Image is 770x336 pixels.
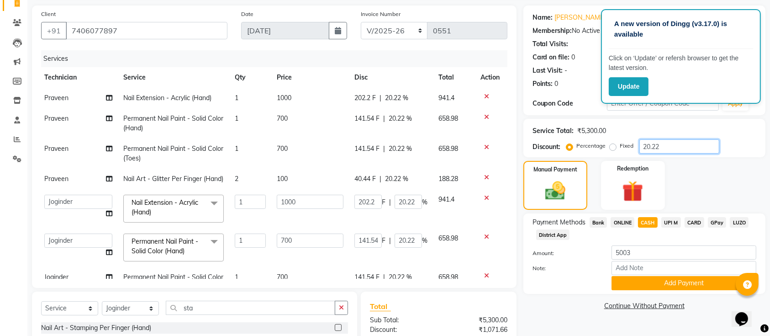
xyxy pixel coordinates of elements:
span: 141.54 F [354,272,380,282]
a: x [151,208,155,216]
span: 2 [235,175,238,183]
label: Fixed [620,142,634,150]
span: 1 [235,94,238,102]
label: Redemption [617,165,649,173]
button: Apply [723,97,749,111]
span: CARD [685,217,704,228]
span: 141.54 F [354,114,380,123]
th: Qty [229,67,271,88]
img: _gift.svg [616,178,650,204]
label: Amount: [526,249,605,257]
span: 1 [235,273,238,281]
button: +91 [41,22,67,39]
button: Update [609,77,649,96]
span: 1000 [277,94,291,102]
span: | [383,144,385,154]
a: [PERSON_NAME] [555,13,606,22]
span: F [382,197,385,207]
span: 1 [235,114,238,123]
span: Bank [590,217,607,228]
div: ₹5,300.00 [578,126,607,136]
label: Date [241,10,253,18]
button: Add Payment [612,276,756,290]
span: | [383,272,385,282]
span: Total [370,302,391,311]
div: 0 [572,53,575,62]
span: Permanent Nail Paint - Solid Color (Toes) [123,273,223,291]
div: Coupon Code [533,99,607,108]
th: Action [475,67,505,88]
div: Total Visits: [533,39,569,49]
span: CASH [638,217,658,228]
p: A new version of Dingg (v3.17.0) is available [614,19,748,39]
span: 700 [277,273,288,281]
span: | [380,93,381,103]
p: Click on ‘Update’ or refersh browser to get the latest version. [609,53,753,73]
span: LUZO [730,217,749,228]
div: Sub Total: [363,315,438,325]
span: 188.28 [438,175,458,183]
input: Search or Scan [166,301,335,315]
div: ₹5,300.00 [438,315,514,325]
span: | [389,197,391,207]
span: 658.98 [438,144,458,153]
a: Continue Without Payment [525,301,764,311]
div: ₹1,071.66 [438,325,514,335]
div: No Active Membership [533,26,756,36]
span: Nail Extension - Acrylic (Hand) [123,94,211,102]
div: Points: [533,79,553,89]
span: 941.4 [438,195,454,203]
span: Praveen [44,175,69,183]
div: Services [40,50,512,67]
div: Last Visit: [533,66,563,75]
span: 20.22 % [389,272,412,282]
div: Name: [533,13,553,22]
span: % [422,197,427,207]
span: Permanent Nail Paint - Solid Color (Hand) [132,237,198,255]
span: 700 [277,114,288,123]
span: | [380,174,381,184]
th: Disc [349,67,433,88]
div: Nail Art - Stamping Per Finger (Hand) [41,323,151,333]
span: 658.98 [438,234,458,242]
span: 1 [235,144,238,153]
span: 658.98 [438,273,458,281]
span: ONLINE [611,217,634,228]
span: 141.54 F [354,144,380,154]
span: 100 [277,175,288,183]
span: F [382,236,385,245]
span: Permanent Nail Paint - Solid Color (Toes) [123,144,223,162]
span: 20.22 % [389,144,412,154]
span: Payment Methods [533,218,586,227]
span: Permanent Nail Paint - Solid Color (Hand) [123,114,223,132]
span: 40.44 F [354,174,376,184]
th: Service [118,67,229,88]
div: Membership: [533,26,572,36]
input: Search by Name/Mobile/Email/Code [66,22,227,39]
span: GPay [708,217,727,228]
label: Manual Payment [533,165,577,174]
label: Note: [526,264,605,272]
th: Total [433,67,475,88]
img: _cash.svg [539,179,572,203]
span: Praveen [44,114,69,123]
span: Praveen [44,144,69,153]
span: | [389,236,391,245]
span: District App [536,229,570,240]
span: 941.4 [438,94,454,102]
span: Praveen [44,94,69,102]
span: | [383,114,385,123]
iframe: chat widget [732,299,761,327]
input: Add Note [612,261,756,275]
th: Price [271,67,349,88]
span: 20.22 % [385,174,408,184]
span: Joginder [44,273,69,281]
div: 0 [555,79,559,89]
a: x [185,247,189,255]
div: Service Total: [533,126,574,136]
div: Discount: [533,142,561,152]
label: Percentage [577,142,606,150]
span: 20.22 % [389,114,412,123]
div: - [565,66,568,75]
div: Discount: [363,325,438,335]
